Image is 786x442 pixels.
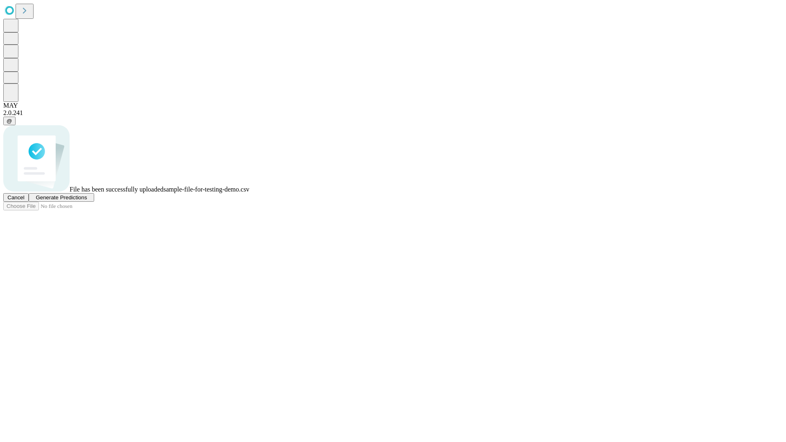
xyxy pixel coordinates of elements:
button: @ [3,117,16,125]
span: Generate Predictions [36,194,87,201]
div: MAY [3,102,783,109]
span: sample-file-for-testing-demo.csv [163,186,249,193]
div: 2.0.241 [3,109,783,117]
button: Cancel [3,193,29,202]
button: Generate Predictions [29,193,94,202]
span: @ [7,118,12,124]
span: File has been successfully uploaded [70,186,163,193]
span: Cancel [7,194,25,201]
